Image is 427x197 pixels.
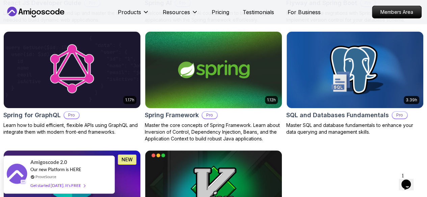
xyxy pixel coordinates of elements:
img: provesource social proof notification image [7,164,27,186]
p: Pro [392,112,407,119]
img: SQL and Databases Fundamentals card [287,32,423,108]
p: Resources [163,8,190,16]
span: Our new Platform is HERE [30,167,81,172]
a: SQL and Databases Fundamentals card3.39hSQL and Databases FundamentalsProMaster SQL and database ... [286,31,424,135]
p: Products [118,8,141,16]
a: Members Area [372,6,422,19]
p: Pro [202,112,217,119]
a: Pricing [212,8,229,16]
div: Get started [DATE]. It's FREE [30,182,85,189]
img: Spring for GraphQL card [4,32,140,108]
p: NEW [122,156,133,163]
a: Spring for GraphQL card1.17hSpring for GraphQLProLearn how to build efficient, flexible APIs usin... [3,31,141,135]
p: Learn how to build efficient, flexible APIs using GraphQL and integrate them with modern front-en... [3,122,141,135]
iframe: chat widget [399,170,420,190]
a: ProveSource [35,174,56,179]
p: Master SQL and database fundamentals to enhance your data querying and management skills. [286,122,424,135]
a: For Business [288,8,321,16]
h2: Spring for GraphQL [3,110,61,120]
p: Pro [64,112,79,119]
p: 3.39h [406,97,417,103]
h2: Spring Framework [145,110,199,120]
p: 1.12h [267,97,276,103]
a: Testimonials [243,8,274,16]
a: Spring Framework card1.12hSpring FrameworkProMaster the core concepts of Spring Framework. Learn ... [145,31,282,142]
p: 1.17h [125,97,134,103]
img: Spring Framework card [145,32,282,108]
p: Master the core concepts of Spring Framework. Learn about Inversion of Control, Dependency Inject... [145,122,282,142]
h2: SQL and Databases Fundamentals [286,110,389,120]
button: Resources [163,8,198,22]
p: Members Area [372,6,421,18]
span: Amigoscode 2.0 [30,158,67,166]
button: Products [118,8,149,22]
